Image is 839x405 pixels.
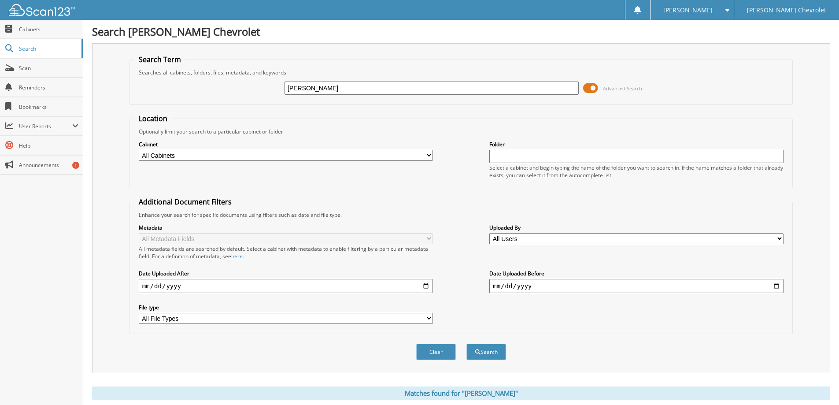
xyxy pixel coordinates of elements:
div: Enhance your search for specific documents using filters such as date and file type. [134,211,788,219]
label: Metadata [139,224,433,231]
span: [PERSON_NAME] [663,7,713,13]
label: Date Uploaded After [139,270,433,277]
div: All metadata fields are searched by default. Select a cabinet with metadata to enable filtering b... [139,245,433,260]
label: Date Uploaded Before [489,270,784,277]
span: Search [19,45,77,52]
label: Cabinet [139,141,433,148]
button: Clear [416,344,456,360]
span: Help [19,142,78,149]
span: User Reports [19,123,72,130]
legend: Search Term [134,55,185,64]
span: Scan [19,64,78,72]
img: scan123-logo-white.svg [9,4,75,16]
h1: Search [PERSON_NAME] Chevrolet [92,24,830,39]
div: Matches found for "[PERSON_NAME]" [92,386,830,400]
div: Searches all cabinets, folders, files, metadata, and keywords [134,69,788,76]
span: Announcements [19,161,78,169]
label: Folder [489,141,784,148]
input: end [489,279,784,293]
legend: Additional Document Filters [134,197,236,207]
a: here [231,253,243,260]
div: Select a cabinet and begin typing the name of the folder you want to search in. If the name match... [489,164,784,179]
label: File type [139,304,433,311]
span: Cabinets [19,26,78,33]
div: Optionally limit your search to a particular cabinet or folder [134,128,788,135]
span: Bookmarks [19,103,78,111]
div: 1 [72,162,79,169]
span: Reminders [19,84,78,91]
legend: Location [134,114,172,123]
label: Uploaded By [489,224,784,231]
input: start [139,279,433,293]
span: Advanced Search [603,85,642,92]
span: [PERSON_NAME] Chevrolet [747,7,826,13]
button: Search [466,344,506,360]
